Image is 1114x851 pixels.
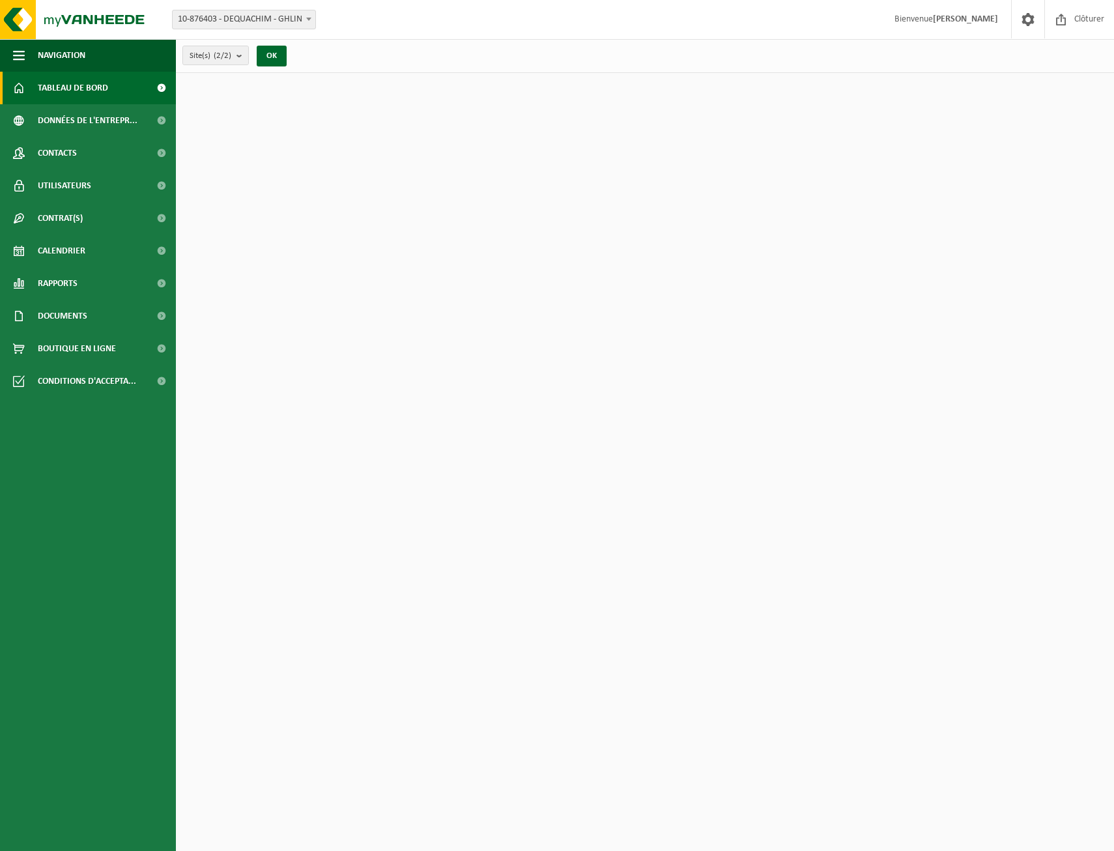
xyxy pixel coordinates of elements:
[257,46,287,66] button: OK
[933,14,998,24] strong: [PERSON_NAME]
[190,46,231,66] span: Site(s)
[38,137,77,169] span: Contacts
[38,300,87,332] span: Documents
[214,51,231,60] count: (2/2)
[38,235,85,267] span: Calendrier
[38,72,108,104] span: Tableau de bord
[38,267,78,300] span: Rapports
[38,104,137,137] span: Données de l'entrepr...
[38,365,136,397] span: Conditions d'accepta...
[38,39,85,72] span: Navigation
[172,10,316,29] span: 10-876403 - DEQUACHIM - GHLIN
[173,10,315,29] span: 10-876403 - DEQUACHIM - GHLIN
[38,202,83,235] span: Contrat(s)
[38,169,91,202] span: Utilisateurs
[182,46,249,65] button: Site(s)(2/2)
[38,332,116,365] span: Boutique en ligne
